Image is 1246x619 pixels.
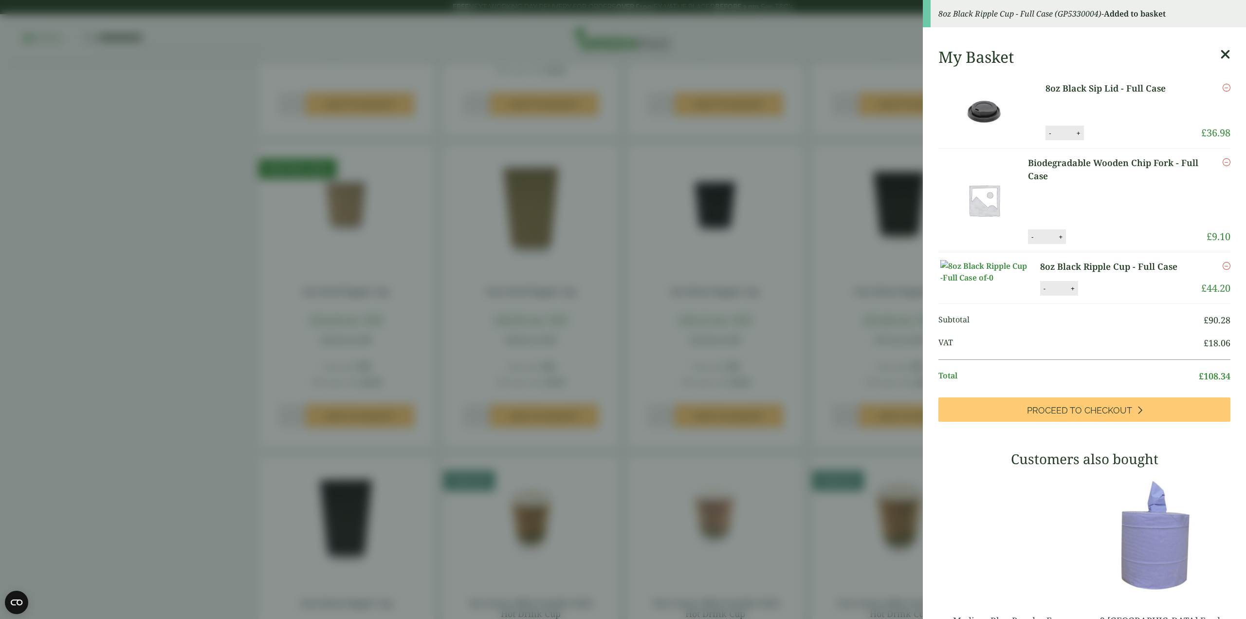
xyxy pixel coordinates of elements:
[5,591,28,614] button: Open CMP widget
[938,314,1204,327] span: Subtotal
[1027,405,1132,416] span: Proceed to Checkout
[1201,281,1207,295] span: £
[1223,260,1230,272] a: Remove this item
[1204,337,1209,349] span: £
[1041,284,1048,293] button: -
[938,451,1230,468] h3: Customers also bought
[1201,126,1230,139] bdi: 36.98
[1201,126,1207,139] span: £
[1074,129,1083,137] button: +
[1028,156,1207,183] a: Biodegradable Wooden Chip Fork - Full Case
[1046,129,1054,137] button: -
[1204,314,1209,326] span: £
[1223,156,1230,168] a: Remove this item
[1089,474,1230,596] img: 3630017-2-Ply-Blue-Centre-Feed-104m
[938,337,1204,350] span: VAT
[1207,230,1230,243] bdi: 9.10
[1199,370,1204,382] span: £
[1223,82,1230,94] a: Remove this item
[1068,284,1078,293] button: +
[1199,370,1230,382] bdi: 108.34
[1104,8,1166,19] strong: Added to basket
[938,397,1230,422] a: Proceed to Checkout
[940,156,1028,244] img: Placeholder
[1201,281,1230,295] bdi: 44.20
[1207,230,1212,243] span: £
[1028,233,1036,241] button: -
[938,8,1101,19] em: 8oz Black Ripple Cup - Full Case (GP5330004)
[938,48,1014,66] h2: My Basket
[1204,337,1230,349] bdi: 18.06
[1040,260,1190,273] a: 8oz Black Ripple Cup - Full Case
[938,370,1199,383] span: Total
[1056,233,1065,241] button: +
[1045,82,1183,95] a: 8oz Black Sip Lid - Full Case
[1204,314,1230,326] bdi: 90.28
[940,260,1028,283] img: 8oz Black Ripple Cup -Full Case of-0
